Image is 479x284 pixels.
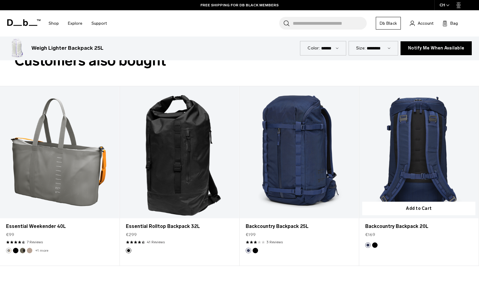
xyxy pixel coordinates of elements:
span: €299 [126,232,137,238]
span: €99 [6,232,14,238]
a: Shop [49,13,59,34]
span: €199 [246,232,256,238]
div: 4 / 4 [359,86,479,266]
a: Essential Rolltop Backpack 32L [126,223,233,230]
a: FREE SHIPPING FOR DB BLACK MEMBERS [200,2,279,8]
button: Black Out [13,248,18,253]
span: Notify Me When Available [408,46,464,51]
button: Bag [442,20,458,27]
h2: Customers also bought [14,50,465,71]
a: Db Black [376,17,401,30]
nav: Main Navigation [44,10,111,36]
a: +1 more [35,248,48,253]
button: Forest Green [20,248,25,253]
a: Explore [68,13,82,34]
a: 41 reviews [147,239,165,245]
button: Notify Me When Available [401,41,472,55]
a: Backcountry Backpack 25L [240,86,359,219]
button: Add to Cart [362,202,475,215]
div: 3 / 4 [240,86,359,266]
span: Account [418,20,433,27]
a: Backcountry Backpack 20L [365,223,472,230]
a: Essential Rolltop Backpack 32L [120,86,239,219]
a: Essential Weekender 40L [6,223,113,230]
button: Blue Hour [365,242,371,248]
div: 2 / 4 [120,86,240,266]
h3: Weigh Lighter Backpack 25L [31,44,104,52]
a: 3 reviews [267,239,283,245]
button: Fogbow Beige [27,248,32,253]
span: Bag [450,20,458,27]
button: Blue Hour [246,248,251,253]
a: 7 reviews [27,239,43,245]
label: Size: [356,45,366,51]
button: Black Out [126,248,131,253]
button: Black Out [253,248,258,253]
button: Black Out [372,242,378,248]
a: Account [410,20,433,27]
a: Backcountry Backpack 25L [246,223,353,230]
a: Backcountry Backpack 20L [359,86,478,219]
a: Support [91,13,107,34]
span: €169 [365,232,375,238]
label: Color: [308,45,320,51]
img: Weigh_Lighter_Backpack_25L_1.png [7,39,27,58]
button: Sand Grey [6,248,11,253]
